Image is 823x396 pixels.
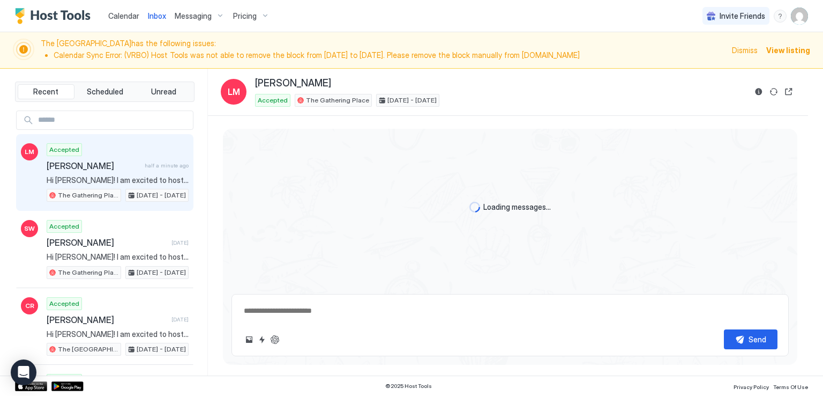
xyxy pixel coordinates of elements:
[387,96,437,105] span: [DATE] - [DATE]
[724,329,777,349] button: Send
[385,383,432,390] span: © 2025 Host Tools
[58,344,118,354] span: The [GEOGRAPHIC_DATA]
[49,145,79,155] span: Accepted
[255,77,331,90] span: [PERSON_NAME]
[77,84,133,99] button: Scheduled
[137,344,186,354] span: [DATE] - [DATE]
[782,85,795,98] button: Open reservation
[774,10,787,23] div: menu
[15,8,95,24] a: Host Tools Logo
[51,382,84,391] a: Google Play Store
[87,87,123,97] span: Scheduled
[773,384,808,390] span: Terms Of Use
[228,85,240,98] span: LM
[469,202,480,212] div: loading
[233,11,257,21] span: Pricing
[791,8,808,25] div: User profile
[25,301,34,311] span: CR
[256,333,268,346] button: Quick reply
[243,333,256,346] button: Upload image
[767,85,780,98] button: Sync reservation
[47,329,189,339] span: Hi [PERSON_NAME]! I am excited to host you at The [GEOGRAPHIC_DATA]! LOCATION: [STREET_ADDRESS] K...
[137,268,186,277] span: [DATE] - [DATE]
[734,380,769,392] a: Privacy Policy
[47,252,189,262] span: Hi [PERSON_NAME]! I am excited to host you at The Gathering Place! LOCATION: [STREET_ADDRESS] KEY...
[148,10,166,21] a: Inbox
[47,237,167,248] span: [PERSON_NAME]
[11,360,36,385] div: Open Intercom Messenger
[766,45,810,56] div: View listing
[108,11,139,20] span: Calendar
[720,11,765,21] span: Invite Friends
[749,334,766,345] div: Send
[171,316,189,323] span: [DATE]
[47,314,167,325] span: [PERSON_NAME]
[33,87,58,97] span: Recent
[137,190,186,200] span: [DATE] - [DATE]
[34,111,193,129] input: Input Field
[773,380,808,392] a: Terms Of Use
[306,96,369,105] span: The Gathering Place
[47,175,189,185] span: Hi [PERSON_NAME]! I am excited to host you at The Gathering Place! LOCATION: [STREET_ADDRESS] KEY...
[175,11,212,21] span: Messaging
[258,96,288,105] span: Accepted
[732,45,758,56] div: Dismiss
[15,82,194,102] div: tab-group
[108,10,139,21] a: Calendar
[25,147,34,157] span: LM
[145,162,189,169] span: half a minute ago
[18,84,74,99] button: Recent
[58,190,118,200] span: The Gathering Place
[135,84,192,99] button: Unread
[47,160,140,171] span: [PERSON_NAME]
[734,384,769,390] span: Privacy Policy
[49,299,79,309] span: Accepted
[41,39,725,62] span: The [GEOGRAPHIC_DATA] has the following issues:
[483,202,551,212] span: Loading messages...
[151,87,176,97] span: Unread
[54,50,725,60] li: Calendar Sync Error: (VRBO) Host Tools was not able to remove the block from [DATE] to [DATE]. Pl...
[58,268,118,277] span: The Gathering Place
[15,382,47,391] a: App Store
[752,85,765,98] button: Reservation information
[49,222,79,231] span: Accepted
[171,239,189,246] span: [DATE]
[268,333,281,346] button: ChatGPT Auto Reply
[148,11,166,20] span: Inbox
[24,224,35,233] span: SW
